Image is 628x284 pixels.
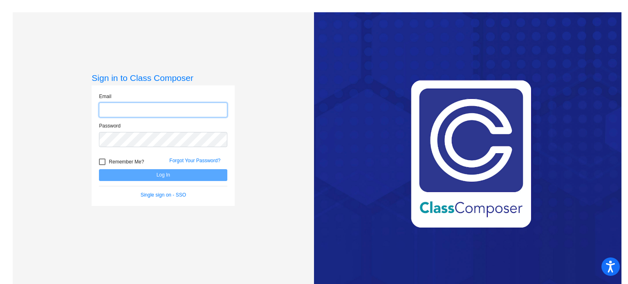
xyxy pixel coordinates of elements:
[141,192,186,198] a: Single sign on - SSO
[99,93,111,100] label: Email
[99,122,121,130] label: Password
[99,169,227,181] button: Log In
[109,157,144,167] span: Remember Me?
[169,158,220,163] a: Forgot Your Password?
[92,73,235,83] h3: Sign in to Class Composer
